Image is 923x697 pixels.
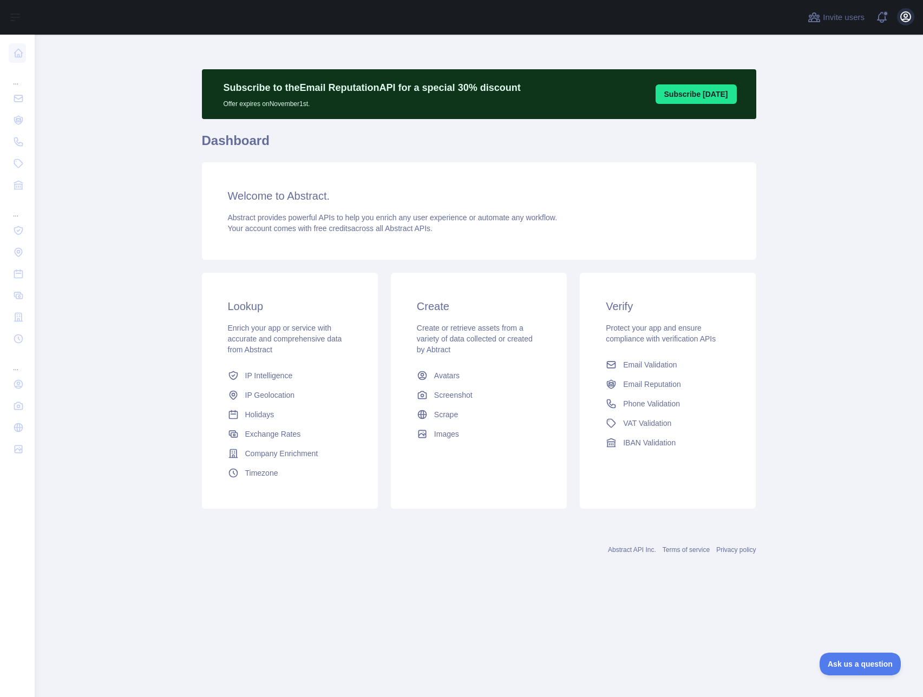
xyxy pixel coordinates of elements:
[413,385,545,405] a: Screenshot
[820,653,901,675] iframe: Toggle Customer Support
[228,224,433,233] span: Your account comes with across all Abstract APIs.
[245,390,295,400] span: IP Geolocation
[9,65,26,87] div: ...
[417,324,533,354] span: Create or retrieve assets from a variety of data collected or created by Abtract
[224,405,356,424] a: Holidays
[434,390,473,400] span: Screenshot
[823,11,865,24] span: Invite users
[601,413,734,433] a: VAT Validation
[228,188,730,203] h3: Welcome to Abstract.
[623,359,677,370] span: Email Validation
[623,418,671,429] span: VAT Validation
[606,299,730,314] h3: Verify
[224,463,356,483] a: Timezone
[413,424,545,444] a: Images
[9,351,26,372] div: ...
[224,80,521,95] p: Subscribe to the Email Reputation API for a special 30 % discount
[434,409,458,420] span: Scrape
[413,366,545,385] a: Avatars
[417,299,541,314] h3: Create
[202,132,756,158] h1: Dashboard
[606,324,716,343] span: Protect your app and ensure compliance with verification APIs
[434,429,459,439] span: Images
[245,468,278,478] span: Timezone
[314,224,351,233] span: free credits
[228,299,352,314] h3: Lookup
[663,546,710,554] a: Terms of service
[224,385,356,405] a: IP Geolocation
[413,405,545,424] a: Scrape
[245,409,274,420] span: Holidays
[245,370,293,381] span: IP Intelligence
[601,374,734,394] a: Email Reputation
[601,394,734,413] a: Phone Validation
[806,9,867,26] button: Invite users
[601,355,734,374] a: Email Validation
[656,84,737,104] button: Subscribe [DATE]
[245,429,301,439] span: Exchange Rates
[228,213,558,222] span: Abstract provides powerful APIs to help you enrich any user experience or automate any workflow.
[623,379,681,390] span: Email Reputation
[224,444,356,463] a: Company Enrichment
[245,448,318,459] span: Company Enrichment
[601,433,734,452] a: IBAN Validation
[716,546,756,554] a: Privacy policy
[224,366,356,385] a: IP Intelligence
[623,398,680,409] span: Phone Validation
[434,370,460,381] span: Avatars
[608,546,656,554] a: Abstract API Inc.
[623,437,676,448] span: IBAN Validation
[224,95,521,108] p: Offer expires on November 1st.
[228,324,342,354] span: Enrich your app or service with accurate and comprehensive data from Abstract
[9,197,26,219] div: ...
[224,424,356,444] a: Exchange Rates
